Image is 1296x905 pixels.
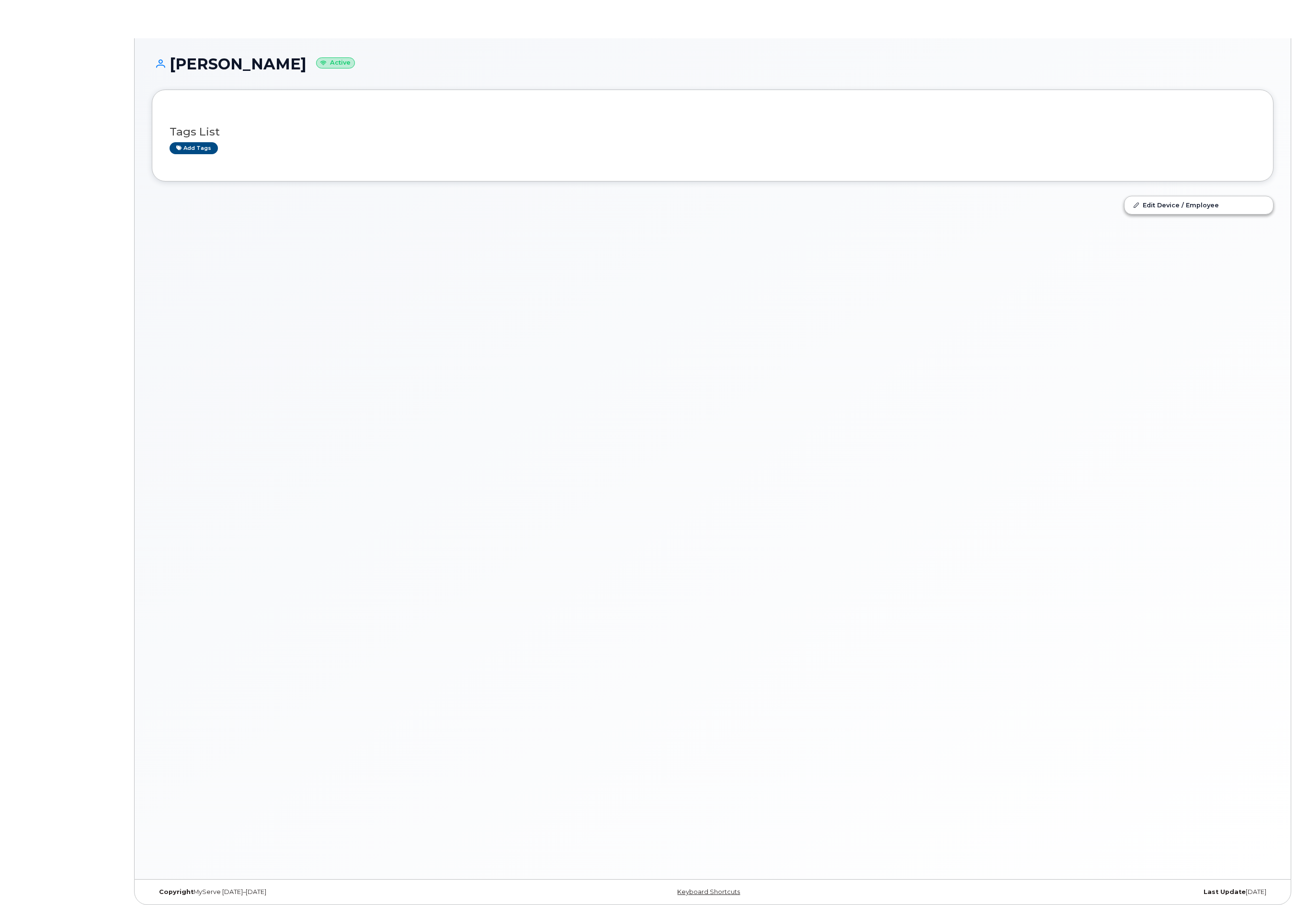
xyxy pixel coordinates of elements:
div: MyServe [DATE]–[DATE] [152,888,526,896]
small: Active [316,57,355,68]
h3: Tags List [170,126,1256,138]
h1: [PERSON_NAME] [152,56,1273,72]
a: Edit Device / Employee [1125,196,1273,214]
div: [DATE] [899,888,1273,896]
a: Keyboard Shortcuts [677,888,740,895]
strong: Copyright [159,888,193,895]
strong: Last Update [1204,888,1246,895]
a: Add tags [170,142,218,154]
